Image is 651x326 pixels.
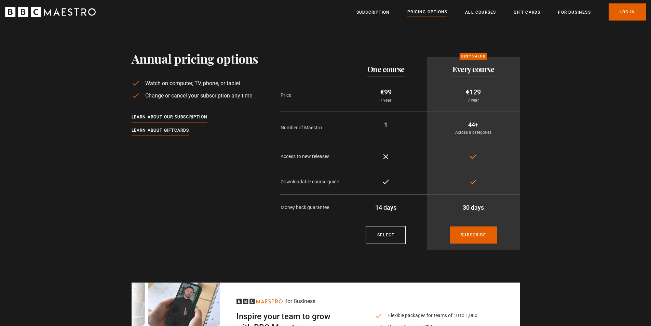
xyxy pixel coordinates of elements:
[433,129,514,135] p: Across 8 categories
[285,297,315,305] p: for Business
[452,65,494,73] h2: Every course
[375,312,492,319] li: Flexible packages for teams of 10 to 1,000
[281,124,345,131] p: Number of Maestro
[609,3,646,21] a: Log In
[350,120,422,129] p: 1
[433,87,514,97] p: €129
[281,153,345,160] p: Access to new releases
[433,120,514,129] p: 44+
[433,97,514,103] p: / year
[367,65,405,73] h2: One course
[132,127,189,134] a: Learn about giftcards
[407,9,447,16] a: Pricing Options
[132,92,258,100] li: Change or cancel your subscription any time
[350,97,422,103] p: / year
[132,51,258,66] h1: Annual pricing options
[366,226,406,244] a: Courses
[350,87,422,97] p: €99
[558,9,591,16] a: For business
[281,204,345,211] p: Money back guarantee
[132,114,208,121] a: Learn about our subscription
[450,226,497,244] a: Subscribe
[514,9,540,16] a: Gift Cards
[356,3,646,21] nav: Primary
[132,79,258,88] li: Watch on computer, TV, phone, or tablet
[281,178,345,185] p: Downloadable course guide
[350,203,422,212] p: 14 days
[433,203,514,212] p: 30 days
[460,53,487,60] p: Best value
[281,92,345,99] p: Price
[5,7,96,17] svg: BBC Maestro
[465,9,496,16] a: All Courses
[356,9,390,16] a: Subscription
[236,299,283,304] svg: BBC Maestro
